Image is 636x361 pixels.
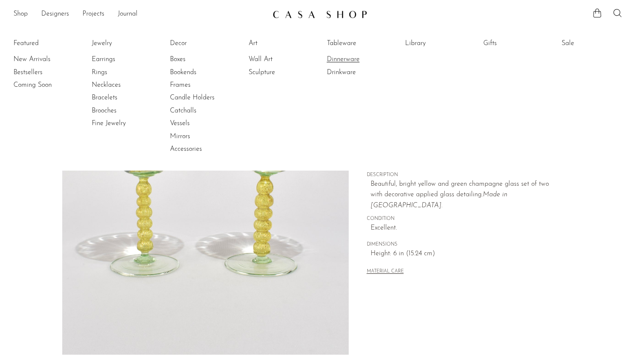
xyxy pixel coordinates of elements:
a: Frames [170,80,233,90]
ul: Gifts [483,37,546,53]
span: DESCRIPTION [367,171,556,179]
a: Catchalls [170,106,233,115]
a: Projects [82,9,104,20]
a: Bracelets [92,93,155,102]
a: Sale [562,39,625,48]
a: Shop [13,9,28,20]
ul: Tableware [327,37,390,79]
a: Necklaces [92,80,155,90]
a: Bookends [170,68,233,77]
a: Vessels [170,119,233,128]
a: Art [249,39,312,48]
a: Dinnerware [327,55,390,64]
a: Rings [92,68,155,77]
ul: Art [249,37,312,79]
span: Excellent. [371,223,556,234]
a: Coming Soon [13,80,77,90]
a: Mirrors [170,132,233,141]
a: Journal [118,9,138,20]
a: Bestsellers [13,68,77,77]
p: Beautiful, bright yellow and green champagne glass set of two with decorative applied glass detai... [371,179,556,211]
a: Wall Art [249,55,312,64]
a: New Arrivals [13,55,77,64]
a: Designers [41,9,69,20]
a: Earrings [92,55,155,64]
a: Gifts [483,39,546,48]
span: CONDITION [367,215,556,223]
a: Library [405,39,468,48]
a: Decor [170,39,233,48]
span: DIMENSIONS [367,241,556,249]
nav: Desktop navigation [13,7,266,21]
a: Jewelry [92,39,155,48]
span: Height: 6 in (15.24 cm) [371,249,556,259]
button: MATERIAL CARE [367,269,404,275]
a: Boxes [170,55,233,64]
a: Drinkware [327,68,390,77]
ul: Jewelry [92,37,155,130]
a: Fine Jewelry [92,119,155,128]
img: Venetian Glass Set [62,39,349,355]
ul: NEW HEADER MENU [13,7,266,21]
ul: Library [405,37,468,53]
a: Sculpture [249,68,312,77]
a: Candle Holders [170,93,233,102]
ul: Decor [170,37,233,156]
a: Tableware [327,39,390,48]
ul: Featured [13,53,77,91]
a: Accessories [170,144,233,154]
ul: Sale [562,37,625,53]
a: Brooches [92,106,155,115]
